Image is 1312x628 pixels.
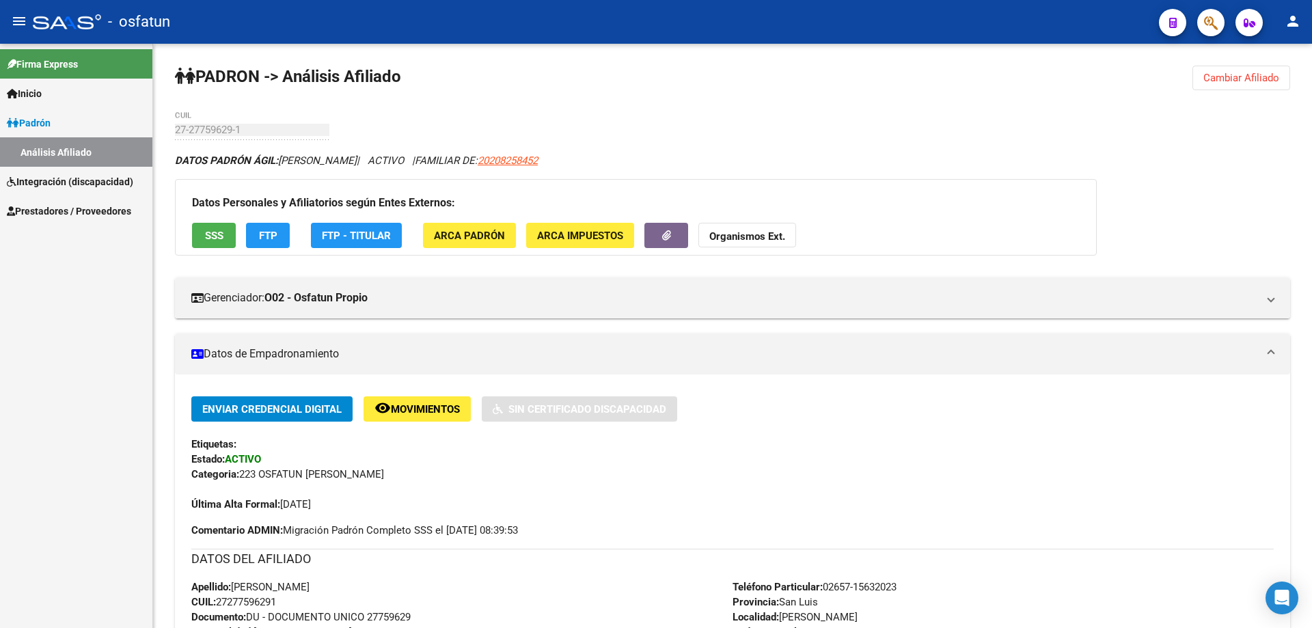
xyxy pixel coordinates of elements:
[108,7,170,37] span: - osfatun
[191,498,311,510] span: [DATE]
[175,67,401,86] strong: PADRON -> Análisis Afiliado
[191,523,518,538] span: Migración Padrón Completo SSS el [DATE] 08:39:53
[733,581,897,593] span: 02657-15632023
[391,403,460,415] span: Movimientos
[733,596,818,608] span: San Luis
[1266,582,1298,614] div: Open Intercom Messenger
[191,596,216,608] strong: CUIL:
[191,396,353,422] button: Enviar Credencial Digital
[175,154,357,167] span: [PERSON_NAME]
[191,346,1257,361] mat-panel-title: Datos de Empadronamiento
[191,468,239,480] strong: Categoria:
[191,524,283,536] strong: Comentario ADMIN:
[11,13,27,29] mat-icon: menu
[1192,66,1290,90] button: Cambiar Afiliado
[7,174,133,189] span: Integración (discapacidad)
[482,396,677,422] button: Sin Certificado Discapacidad
[7,57,78,72] span: Firma Express
[733,611,779,623] strong: Localidad:
[1203,72,1279,84] span: Cambiar Afiliado
[7,86,42,101] span: Inicio
[698,223,796,248] button: Organismos Ext.
[434,230,505,242] span: ARCA Padrón
[364,396,471,422] button: Movimientos
[1285,13,1301,29] mat-icon: person
[7,115,51,131] span: Padrón
[733,611,858,623] span: [PERSON_NAME]
[311,223,402,248] button: FTP - Titular
[191,467,1274,482] div: 223 OSFATUN [PERSON_NAME]
[191,581,310,593] span: [PERSON_NAME]
[175,333,1290,374] mat-expansion-panel-header: Datos de Empadronamiento
[225,453,261,465] strong: ACTIVO
[175,154,278,167] strong: DATOS PADRÓN ÁGIL:
[415,154,538,167] span: FAMILIAR DE:
[192,193,1080,213] h3: Datos Personales y Afiliatorios según Entes Externos:
[191,611,246,623] strong: Documento:
[191,581,231,593] strong: Apellido:
[191,611,411,623] span: DU - DOCUMENTO UNICO 27759629
[191,438,236,450] strong: Etiquetas:
[205,230,223,242] span: SSS
[175,277,1290,318] mat-expansion-panel-header: Gerenciador:O02 - Osfatun Propio
[7,204,131,219] span: Prestadores / Proveedores
[526,223,634,248] button: ARCA Impuestos
[191,596,276,608] span: 27277596291
[191,549,1274,569] h3: DATOS DEL AFILIADO
[733,581,823,593] strong: Teléfono Particular:
[259,230,277,242] span: FTP
[191,498,280,510] strong: Última Alta Formal:
[423,223,516,248] button: ARCA Padrón
[202,403,342,415] span: Enviar Credencial Digital
[322,230,391,242] span: FTP - Titular
[733,596,779,608] strong: Provincia:
[478,154,538,167] span: 20208258452
[374,400,391,416] mat-icon: remove_red_eye
[508,403,666,415] span: Sin Certificado Discapacidad
[192,223,236,248] button: SSS
[246,223,290,248] button: FTP
[537,230,623,242] span: ARCA Impuestos
[264,290,368,305] strong: O02 - Osfatun Propio
[175,154,538,167] i: | ACTIVO |
[709,230,785,243] strong: Organismos Ext.
[191,453,225,465] strong: Estado:
[191,290,1257,305] mat-panel-title: Gerenciador:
